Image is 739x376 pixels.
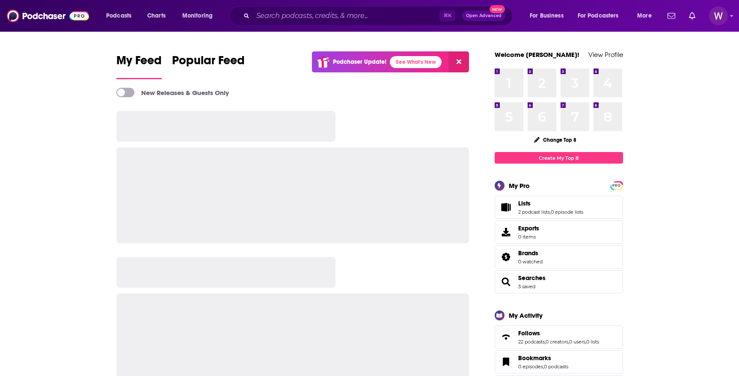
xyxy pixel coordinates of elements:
span: PRO [611,182,622,189]
span: Charts [147,10,166,22]
span: Lists [495,196,623,219]
a: 0 episode lists [551,209,583,215]
button: open menu [572,9,631,23]
span: Exports [518,224,539,232]
a: Exports [495,221,623,244]
span: For Podcasters [578,10,619,22]
span: New [490,5,505,13]
a: 0 lists [586,339,599,345]
button: open menu [524,9,574,23]
span: Logged in as williammwhite [709,6,728,25]
a: Popular Feed [172,53,245,79]
a: Show notifications dropdown [686,9,699,23]
a: See What's New [390,56,442,68]
img: Podchaser - Follow, Share and Rate Podcasts [7,8,89,24]
a: Welcome [PERSON_NAME]! [495,51,579,59]
a: Show notifications dropdown [664,9,679,23]
button: open menu [631,9,662,23]
button: Open AdvancedNew [462,11,505,21]
p: Podchaser Update! [333,58,386,66]
span: My Feed [116,53,162,73]
span: ⌘ K [439,10,455,21]
button: Show profile menu [709,6,728,25]
a: Searches [498,276,515,288]
span: Exports [498,226,515,238]
span: Follows [518,329,540,337]
a: Charts [142,9,171,23]
span: Bookmarks [518,354,551,362]
span: Brands [495,245,623,269]
span: Lists [518,200,531,207]
button: Change Top 8 [529,134,582,145]
span: Bookmarks [495,350,623,373]
a: Follows [518,329,599,337]
a: Create My Top 8 [495,152,623,164]
span: More [637,10,652,22]
a: Follows [498,331,515,343]
button: open menu [100,9,142,23]
span: For Business [530,10,564,22]
a: Searches [518,274,546,282]
a: 0 podcasts [544,364,568,370]
span: , [543,364,544,370]
a: View Profile [588,51,623,59]
a: Brands [518,249,543,257]
button: open menu [176,9,224,23]
a: Lists [518,200,583,207]
a: Brands [498,251,515,263]
a: 22 podcasts [518,339,545,345]
a: 0 creators [546,339,568,345]
span: Follows [495,325,623,349]
span: Podcasts [106,10,131,22]
a: Bookmarks [498,356,515,368]
span: Open Advanced [466,14,502,18]
div: Search podcasts, credits, & more... [237,6,521,26]
a: PRO [611,182,622,188]
a: 3 saved [518,283,535,289]
a: My Feed [116,53,162,79]
span: Searches [495,270,623,293]
a: 2 podcast lists [518,209,550,215]
a: 0 watched [518,259,543,265]
span: Popular Feed [172,53,245,73]
a: 0 users [569,339,585,345]
a: Bookmarks [518,354,568,362]
img: User Profile [709,6,728,25]
span: , [585,339,586,345]
span: Brands [518,249,538,257]
input: Search podcasts, credits, & more... [253,9,439,23]
div: My Activity [509,311,543,319]
span: , [568,339,569,345]
a: Lists [498,201,515,213]
span: Monitoring [182,10,213,22]
div: My Pro [509,182,530,190]
a: New Releases & Guests Only [116,88,229,97]
span: , [550,209,551,215]
span: 0 items [518,234,539,240]
a: 0 episodes [518,364,543,370]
